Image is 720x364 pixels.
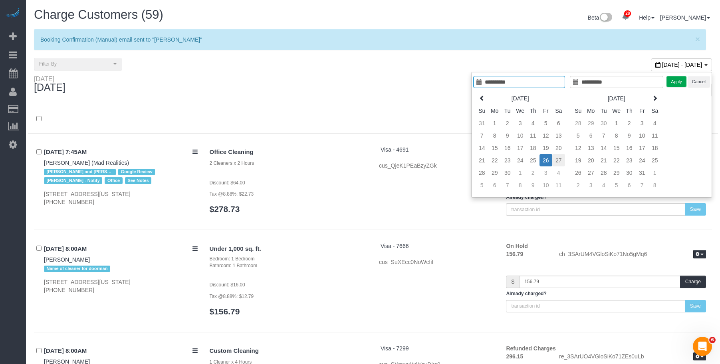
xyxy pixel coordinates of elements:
[649,117,661,129] td: 4
[381,345,409,352] a: Visa - 7299
[210,262,367,269] div: Bathroom: 1 Bathroom
[572,154,585,166] td: 19
[506,291,706,296] h5: Already charged?
[585,179,597,191] td: 3
[623,129,636,142] td: 9
[636,142,649,154] td: 17
[488,104,501,117] th: Mo
[540,129,552,142] td: 12
[44,278,198,294] div: [STREET_ADDRESS][US_STATE] [PHONE_NUMBER]
[210,282,245,288] small: Discount: $16.00
[585,166,597,179] td: 27
[540,117,552,129] td: 5
[597,142,610,154] td: 14
[34,76,73,93] div: [DATE]
[210,180,245,186] small: Discount: $64.00
[572,104,585,117] th: Su
[552,142,565,154] td: 20
[34,58,122,70] button: Filter By
[597,117,610,129] td: 30
[666,76,686,88] button: Apply
[476,179,488,191] td: 5
[44,149,198,156] h4: [DATE] 7:45AM
[572,117,585,129] td: 28
[125,177,151,184] span: See Notes
[514,179,527,191] td: 8
[662,62,702,68] span: [DATE] - [DATE]
[649,179,661,191] td: 8
[506,243,528,249] strong: On Hold
[379,258,494,266] div: cus_SuXEcc0NoWcIiI
[688,76,710,88] button: Cancel
[552,129,565,142] td: 13
[527,104,540,117] th: Th
[597,129,610,142] td: 7
[476,154,488,166] td: 21
[476,166,488,179] td: 28
[514,117,527,129] td: 3
[649,142,661,154] td: 18
[610,104,623,117] th: We
[210,191,254,197] small: Tax @8.88%: $22.73
[210,160,254,166] small: 2 Cleaners x 2 Hours
[527,179,540,191] td: 9
[552,179,565,191] td: 11
[488,142,501,154] td: 15
[379,162,494,170] div: cus_QjeK1PEaBzyZGk
[610,166,623,179] td: 29
[488,179,501,191] td: 6
[553,250,712,260] div: ch_3SArUM4VGloSiKo71No5gMq6
[506,353,523,360] strong: 296.15
[623,166,636,179] td: 30
[527,154,540,166] td: 25
[636,104,649,117] th: Fr
[44,177,102,184] span: [PERSON_NAME] - Notify
[585,129,597,142] td: 6
[695,35,700,43] button: Close
[514,129,527,142] td: 10
[709,337,716,343] span: 6
[585,154,597,166] td: 20
[623,142,636,154] td: 16
[540,154,552,166] td: 26
[585,117,597,129] td: 29
[572,179,585,191] td: 2
[5,8,21,19] img: Automaid Logo
[476,129,488,142] td: 7
[553,352,712,362] div: re_3SArUO4VGloSiKo71ZEs0uLb
[618,8,633,26] a: 28
[623,104,636,117] th: Th
[572,142,585,154] td: 12
[514,154,527,166] td: 24
[527,117,540,129] td: 4
[488,166,501,179] td: 29
[476,142,488,154] td: 14
[610,142,623,154] td: 15
[649,166,661,179] td: 1
[488,154,501,166] td: 22
[624,10,631,17] span: 28
[44,348,198,354] h4: [DATE] 8:00AM
[210,307,240,316] a: $156.79
[693,337,712,356] iframe: Intercom live chat
[552,166,565,179] td: 4
[636,117,649,129] td: 3
[527,129,540,142] td: 11
[44,167,198,186] div: Tags
[210,294,254,299] small: Tax @8.88%: $12.79
[118,169,155,175] span: Google Review
[44,169,116,175] span: [PERSON_NAME] and [PERSON_NAME] Preferred
[501,104,514,117] th: Tu
[623,117,636,129] td: 2
[552,117,565,129] td: 6
[501,117,514,129] td: 2
[381,146,409,153] span: Visa - 4691
[105,177,122,184] span: Office
[540,104,552,117] th: Fr
[40,36,692,44] p: Booking Confirmation (Manual) email sent to "[PERSON_NAME]"
[585,92,649,104] th: [DATE]
[540,142,552,154] td: 19
[506,203,685,216] input: transaction id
